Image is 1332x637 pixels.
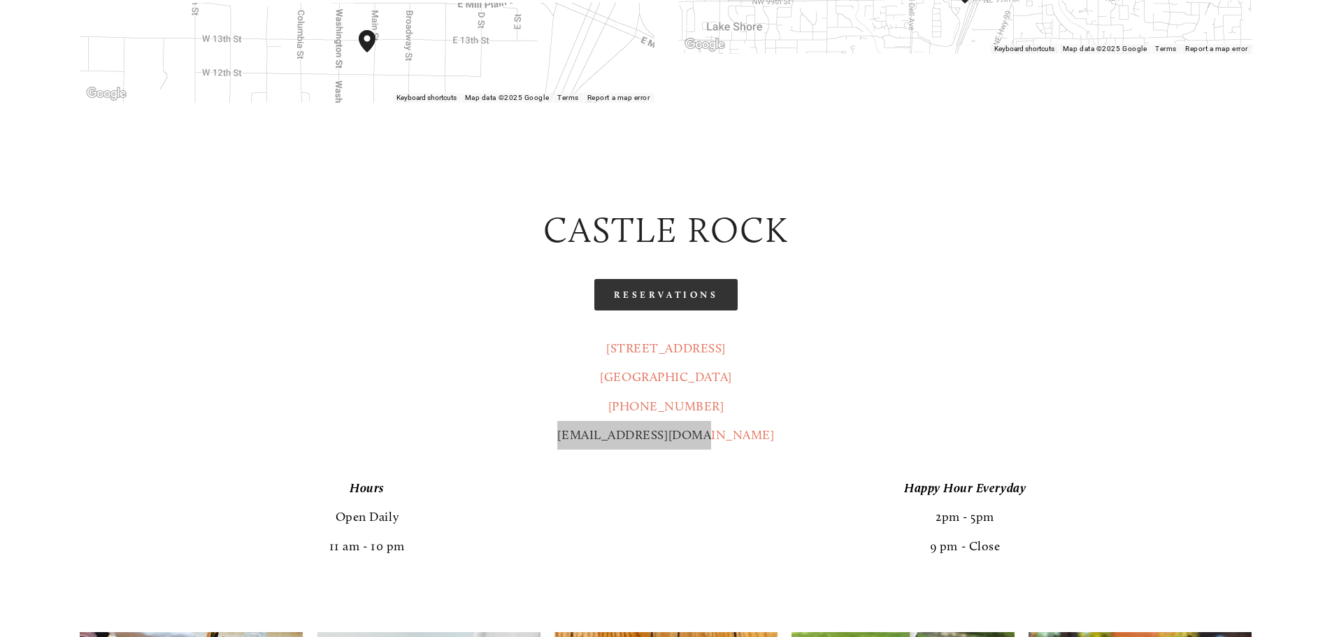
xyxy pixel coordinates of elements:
a: [EMAIL_ADDRESS][DOMAIN_NAME] [557,427,774,443]
h2: castle rock [80,206,1252,255]
em: Hours [350,480,385,496]
em: Happy Hour Everyday [904,480,1026,496]
p: 2pm - 5pm 9 pm - Close [678,474,1252,561]
p: Open Daily 11 am - 10 pm [80,474,654,561]
a: Reservations [594,279,738,310]
a: [PHONE_NUMBER] [608,399,724,414]
a: [STREET_ADDRESS][GEOGRAPHIC_DATA] [600,341,731,385]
